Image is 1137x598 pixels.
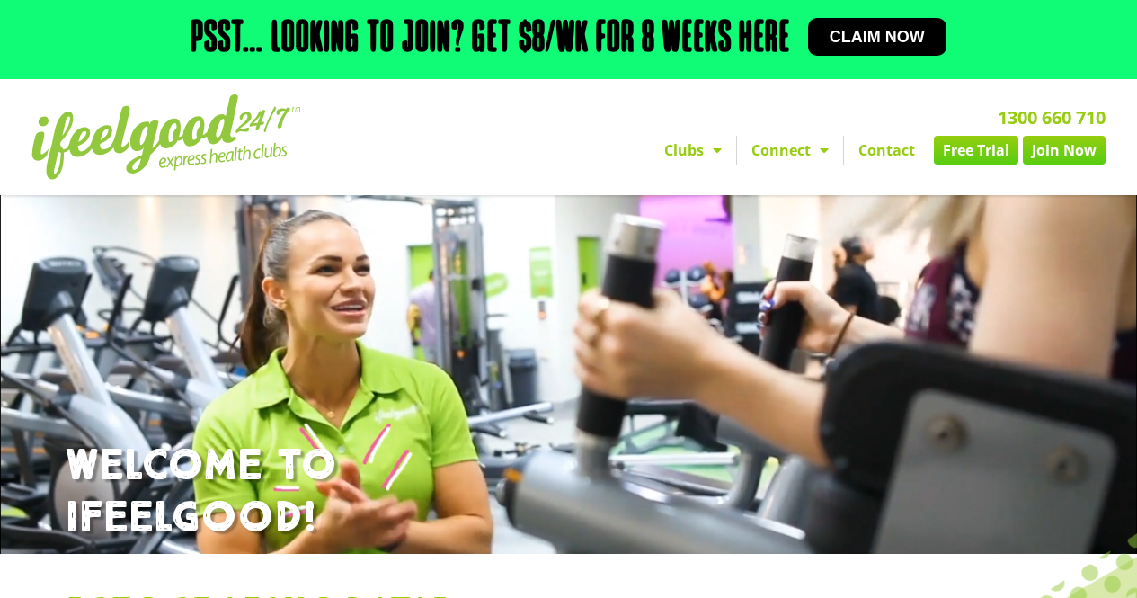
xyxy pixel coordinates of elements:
h1: WELCOME TO IFEELGOOD! [66,441,1072,544]
a: Join Now [1023,136,1106,165]
a: Free Trial [934,136,1018,165]
a: Claim now [808,18,946,56]
h2: Psst… Looking to join? Get $8/wk for 8 weeks here [191,18,790,61]
nav: Menu [413,136,1106,165]
a: Contact [844,136,929,165]
a: Connect [737,136,843,165]
a: Clubs [650,136,736,165]
a: 1300 660 710 [998,105,1106,129]
span: Claim now [830,29,925,45]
